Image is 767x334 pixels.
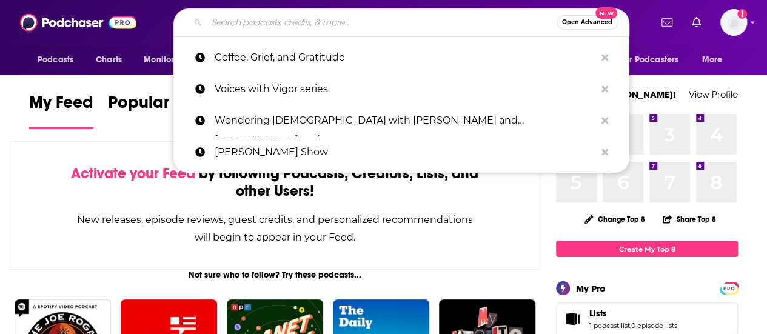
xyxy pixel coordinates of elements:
[215,42,595,73] p: Coffee, Grief, and Gratitude
[589,308,607,319] span: Lists
[737,9,747,19] svg: Add a profile image
[173,42,629,73] a: Coffee, Grief, and Gratitude
[10,270,540,280] div: Not sure who to follow? Try these podcasts...
[173,105,629,136] a: Wondering [DEMOGRAPHIC_DATA] with [PERSON_NAME] and [PERSON_NAME] podcast
[631,321,677,330] a: 0 episode lists
[687,12,706,33] a: Show notifications dropdown
[630,321,631,330] span: ,
[720,9,747,36] button: Show profile menu
[589,321,630,330] a: 1 podcast list
[108,92,211,129] a: Popular Feed
[657,12,677,33] a: Show notifications dropdown
[71,164,195,182] span: Activate your Feed
[173,136,629,168] a: [PERSON_NAME] Show
[20,11,136,34] img: Podchaser - Follow, Share and Rate Podcasts
[662,207,717,231] button: Share Top 8
[720,9,747,36] img: User Profile
[215,105,595,136] p: Wondering Jews with Mijal and Noam podcast
[702,52,723,68] span: More
[173,8,629,36] div: Search podcasts, credits, & more...
[29,92,93,129] a: My Feed
[96,52,122,68] span: Charts
[207,13,557,32] input: Search podcasts, credits, & more...
[88,48,129,72] a: Charts
[576,282,606,294] div: My Pro
[556,241,738,257] a: Create My Top 8
[595,7,617,19] span: New
[562,19,612,25] span: Open Advanced
[29,48,89,72] button: open menu
[620,52,678,68] span: For Podcasters
[29,92,93,120] span: My Feed
[694,48,738,72] button: open menu
[577,212,652,227] button: Change Top 8
[215,136,595,168] p: Kim Gravel Show
[215,73,595,105] p: Voices with Vigor series
[173,73,629,105] a: Voices with Vigor series
[560,310,584,327] a: Lists
[71,165,479,200] div: by following Podcasts, Creators, Lists, and other Users!
[144,52,187,68] span: Monitoring
[557,15,618,30] button: Open AdvancedNew
[71,211,479,246] div: New releases, episode reviews, guest credits, and personalized recommendations will begin to appe...
[589,308,677,319] a: Lists
[108,92,211,120] span: Popular Feed
[722,284,736,293] span: PRO
[722,283,736,292] a: PRO
[720,9,747,36] span: Logged in as LBraverman
[135,48,203,72] button: open menu
[612,48,696,72] button: open menu
[38,52,73,68] span: Podcasts
[689,89,738,100] a: View Profile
